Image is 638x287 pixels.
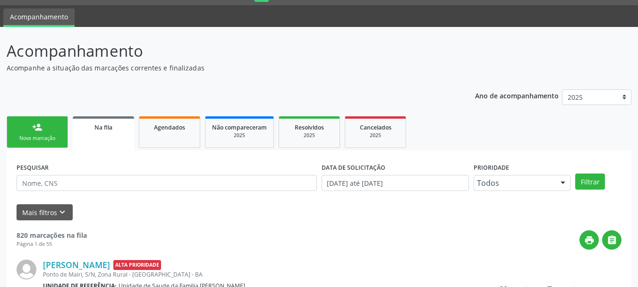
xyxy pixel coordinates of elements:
[212,123,267,131] span: Não compareceram
[17,204,73,221] button: Mais filtroskeyboard_arrow_down
[286,132,333,139] div: 2025
[322,160,385,175] label: DATA DE SOLICITAÇÃO
[607,235,617,245] i: 
[360,123,391,131] span: Cancelados
[154,123,185,131] span: Agendados
[212,132,267,139] div: 2025
[17,160,49,175] label: PESQUISAR
[113,260,161,270] span: Alta Prioridade
[575,174,605,190] button: Filtrar
[43,260,110,270] a: [PERSON_NAME]
[474,160,509,175] label: Prioridade
[7,63,444,73] p: Acompanhe a situação das marcações correntes e finalizadas
[17,175,317,191] input: Nome, CNS
[94,123,112,131] span: Na fila
[17,240,87,248] div: Página 1 de 55
[295,123,324,131] span: Resolvidos
[14,135,61,142] div: Nova marcação
[322,175,469,191] input: Selecione um intervalo
[43,270,480,278] div: Ponto de Mairi, S/N, Zona Rural - [GEOGRAPHIC_DATA] - BA
[477,178,551,188] span: Todos
[17,231,87,240] strong: 820 marcações na fila
[57,207,68,217] i: keyboard_arrow_down
[602,230,621,250] button: 
[352,132,399,139] div: 2025
[32,122,43,132] div: person_add
[3,9,75,27] a: Acompanhamento
[475,89,559,101] p: Ano de acompanhamento
[579,230,599,250] button: print
[584,235,595,245] i: print
[7,39,444,63] p: Acompanhamento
